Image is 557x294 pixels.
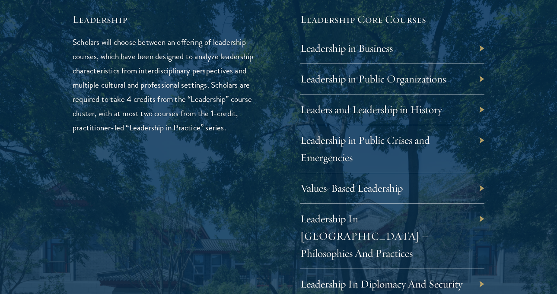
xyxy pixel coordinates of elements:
p: Scholars will choose between an offering of leadership courses, which have been designed to analy... [73,35,257,135]
a: Leadership in Public Organizations [300,72,446,85]
h5: Leadership [73,12,257,27]
a: Leadership in Business [300,41,393,55]
a: Leadership In Diplomacy And Security [300,277,462,291]
a: Leadership in Public Crises and Emergencies [300,133,430,164]
a: Values-Based Leadership [300,181,403,195]
a: Leadership In [GEOGRAPHIC_DATA] – Philosophies And Practices [300,212,429,260]
h5: Leadership Core Courses [300,12,484,27]
a: Leaders and Leadership in History [300,103,442,116]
